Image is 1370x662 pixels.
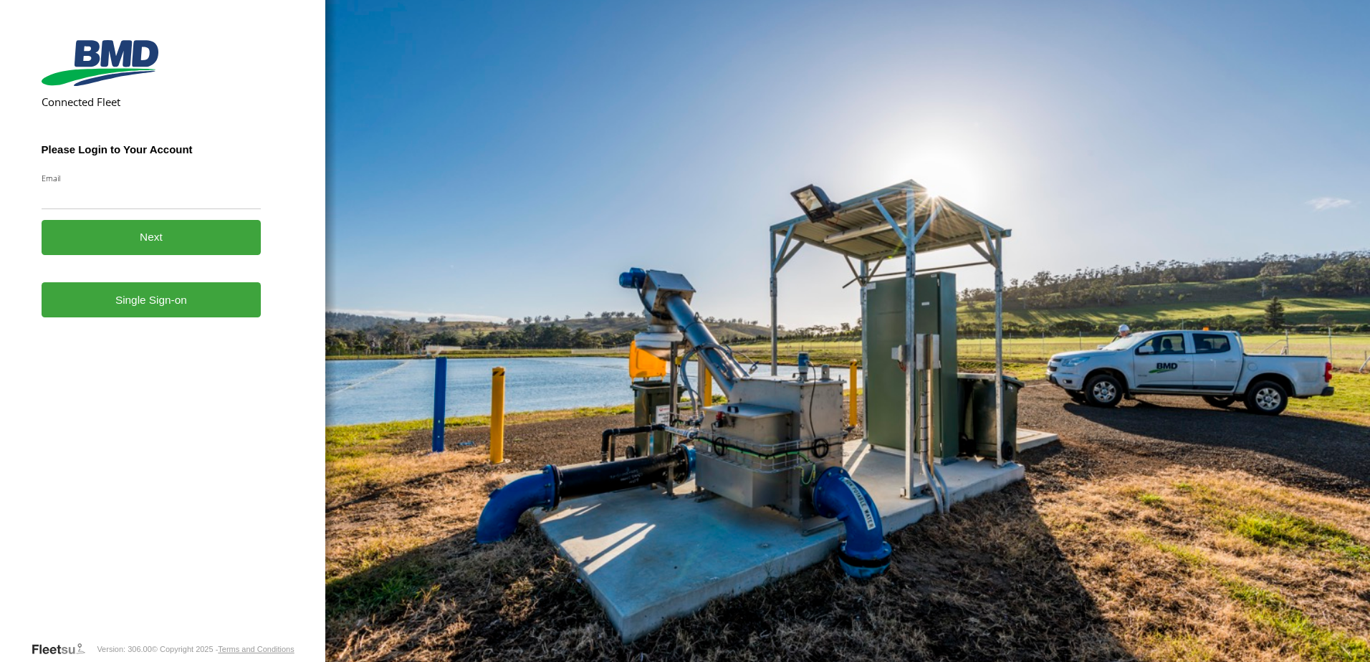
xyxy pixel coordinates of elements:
img: BMD [42,40,158,86]
h3: Please Login to Your Account [42,143,262,155]
h2: Connected Fleet [42,95,262,109]
div: © Copyright 2025 - [152,645,294,653]
a: Terms and Conditions [218,645,294,653]
div: Version: 306.00 [97,645,151,653]
a: Visit our Website [31,642,97,656]
label: Email [42,173,262,183]
button: Next [42,220,262,255]
a: Single Sign-on [42,282,262,317]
